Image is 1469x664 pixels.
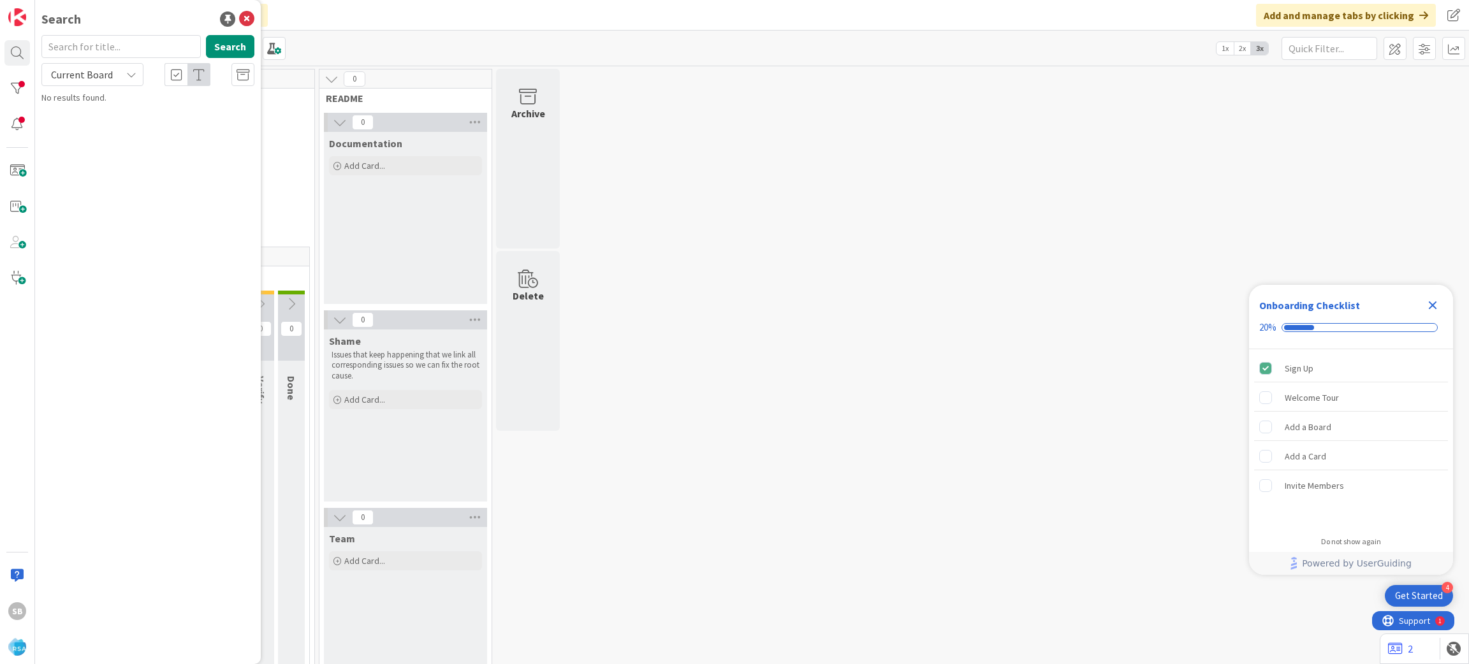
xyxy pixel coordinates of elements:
[352,312,374,328] span: 0
[1234,42,1251,55] span: 2x
[250,321,272,336] span: 0
[8,638,26,656] img: avatar
[1256,4,1436,27] div: Add and manage tabs by clicking
[1217,42,1234,55] span: 1x
[513,288,544,303] div: Delete
[1249,552,1453,575] div: Footer
[329,532,355,545] span: Team
[1388,641,1413,656] a: 2
[1259,298,1360,313] div: Onboarding Checklist
[1395,589,1443,602] div: Get Started
[1442,582,1453,593] div: 4
[8,8,26,26] img: Visit kanbanzone.com
[1254,384,1448,412] div: Welcome Tour is incomplete.
[1282,37,1377,60] input: Quick Filter...
[326,92,476,105] span: README
[1255,552,1447,575] a: Powered by UserGuiding
[329,335,361,347] span: Shame
[1259,322,1443,333] div: Checklist progress: 20%
[1251,42,1268,55] span: 3x
[1259,322,1276,333] div: 20%
[344,71,365,87] span: 0
[1285,478,1344,493] div: Invite Members
[1285,390,1339,405] div: Welcome Tour
[344,160,385,171] span: Add Card...
[1385,585,1453,607] div: Open Get Started checklist, remaining modules: 4
[1285,449,1326,464] div: Add a Card
[1302,556,1412,571] span: Powered by UserGuiding
[206,35,254,58] button: Search
[344,555,385,567] span: Add Card...
[41,91,254,105] div: No results found.
[329,137,402,150] span: Documentation
[1254,413,1448,441] div: Add a Board is incomplete.
[41,35,201,58] input: Search for title...
[1249,349,1453,528] div: Checklist items
[1254,472,1448,500] div: Invite Members is incomplete.
[1422,295,1443,315] div: Close Checklist
[1321,537,1381,547] div: Do not show again
[344,394,385,405] span: Add Card...
[1249,285,1453,575] div: Checklist Container
[1285,419,1331,435] div: Add a Board
[1285,361,1313,376] div: Sign Up
[41,10,81,29] div: Search
[254,376,267,403] span: Verify
[281,321,302,336] span: 0
[1254,354,1448,382] div: Sign Up is complete.
[1254,442,1448,470] div: Add a Card is incomplete.
[332,350,479,381] p: Issues that keep happening that we link all corresponding issues so we can fix the root cause.
[27,2,58,17] span: Support
[8,602,26,620] div: SB
[51,68,113,81] span: Current Board
[66,5,69,15] div: 1
[511,106,545,121] div: Archive
[352,510,374,525] span: 0
[352,115,374,130] span: 0
[285,376,298,400] span: Done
